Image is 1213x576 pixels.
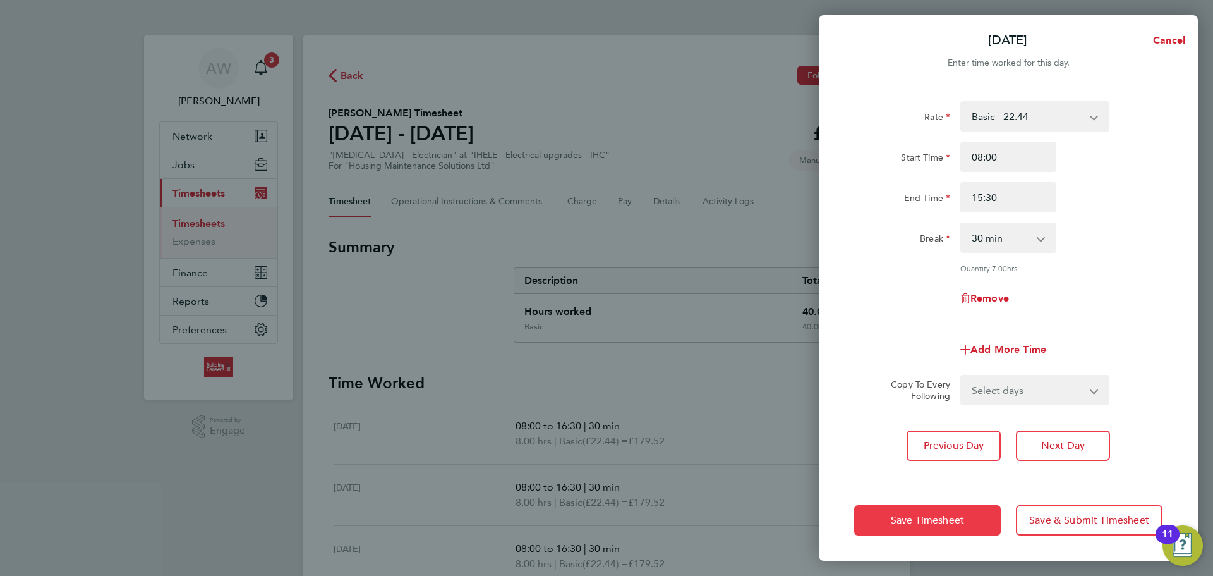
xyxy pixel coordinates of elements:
label: Rate [924,111,950,126]
button: Previous Day [907,431,1001,461]
span: Save Timesheet [891,514,964,527]
button: Open Resource Center, 11 new notifications [1162,525,1203,566]
div: Quantity: hrs [960,263,1109,273]
span: Add More Time [970,343,1046,355]
label: End Time [904,192,950,207]
button: Save & Submit Timesheet [1016,505,1162,536]
div: 11 [1162,534,1173,551]
span: Next Day [1041,439,1085,452]
label: Start Time [901,152,950,167]
button: Cancel [1133,28,1198,53]
span: Previous Day [924,439,984,452]
button: Remove [960,293,1009,303]
span: 7.00 [992,263,1007,273]
input: E.g. 18:00 [960,182,1056,212]
span: Save & Submit Timesheet [1029,514,1149,527]
label: Break [920,233,950,248]
p: [DATE] [988,32,1027,49]
button: Add More Time [960,345,1046,355]
span: Cancel [1149,34,1185,46]
div: Enter time worked for this day. [819,56,1198,71]
button: Next Day [1016,431,1110,461]
button: Save Timesheet [854,505,1001,536]
input: E.g. 08:00 [960,142,1056,172]
label: Copy To Every Following [881,379,950,401]
span: Remove [970,292,1009,304]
